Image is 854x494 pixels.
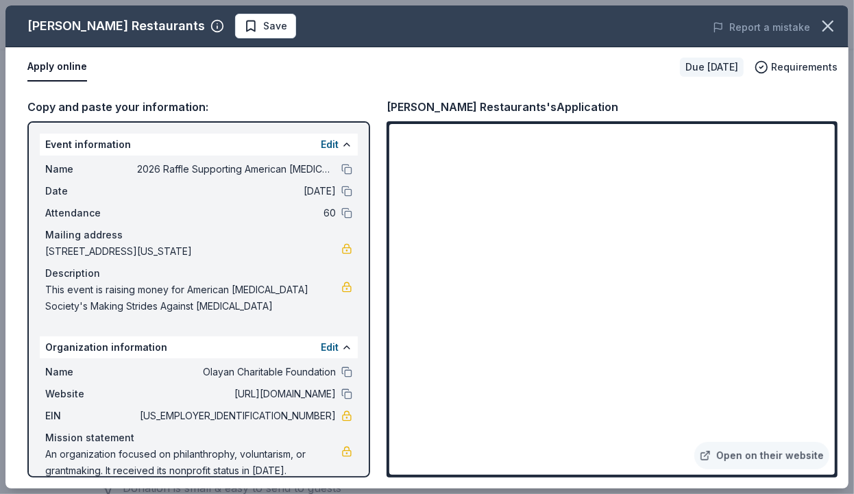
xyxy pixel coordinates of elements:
[771,59,838,75] span: Requirements
[755,59,838,75] button: Requirements
[137,386,336,402] span: [URL][DOMAIN_NAME]
[45,282,341,314] span: This event is raising money for American [MEDICAL_DATA] Society's Making Strides Against [MEDICAL...
[45,386,137,402] span: Website
[321,136,339,153] button: Edit
[387,98,618,116] div: [PERSON_NAME] Restaurants's Application
[137,408,336,424] span: [US_EMPLOYER_IDENTIFICATION_NUMBER]
[45,408,137,424] span: EIN
[137,161,336,177] span: 2026 Raffle Supporting American [MEDICAL_DATA] Society's "Making Strides Against [MEDICAL_DATA]"
[45,205,137,221] span: Attendance
[694,442,829,469] a: Open on their website
[45,364,137,380] span: Name
[45,243,341,260] span: [STREET_ADDRESS][US_STATE]
[680,58,744,77] div: Due [DATE]
[137,183,336,199] span: [DATE]
[137,364,336,380] span: Olayan Charitable Foundation
[27,15,205,37] div: [PERSON_NAME] Restaurants
[27,53,87,82] button: Apply online
[45,183,137,199] span: Date
[40,336,358,358] div: Organization information
[45,265,352,282] div: Description
[137,205,336,221] span: 60
[40,134,358,156] div: Event information
[45,227,352,243] div: Mailing address
[45,446,341,479] span: An organization focused on philanthrophy, voluntarism, or grantmaking. It received its nonprofit ...
[713,19,810,36] button: Report a mistake
[263,18,287,34] span: Save
[45,430,352,446] div: Mission statement
[27,98,370,116] div: Copy and paste your information:
[45,161,137,177] span: Name
[235,14,296,38] button: Save
[321,339,339,356] button: Edit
